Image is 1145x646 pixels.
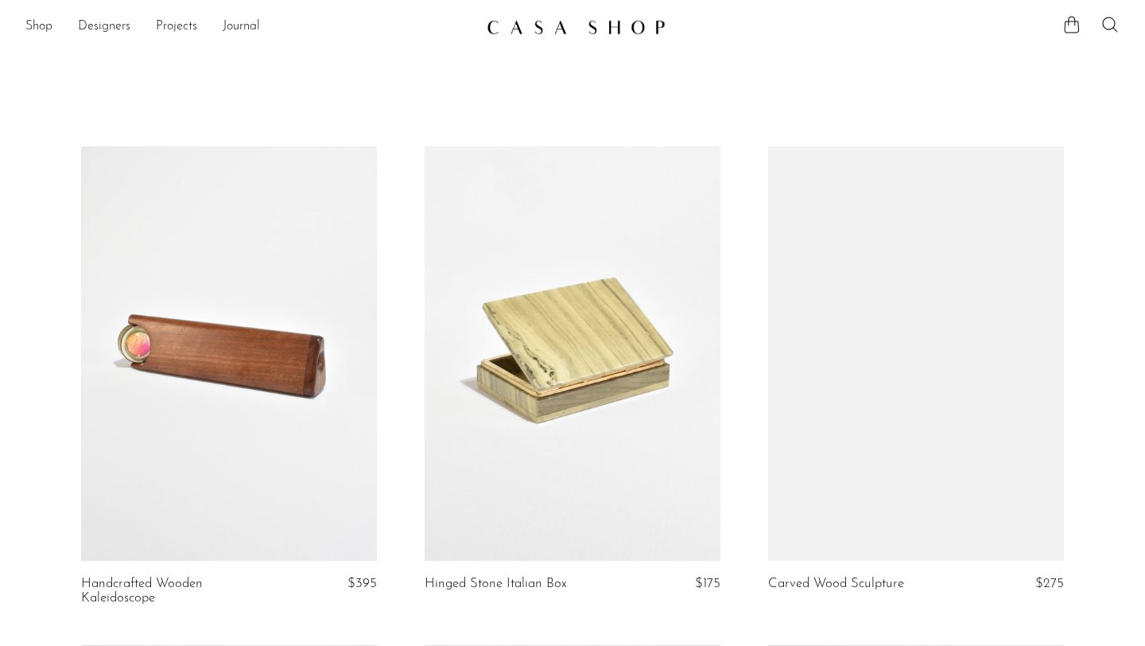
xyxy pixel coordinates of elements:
[25,17,52,37] a: Shop
[81,577,278,606] a: Handcrafted Wooden Kaleidoscope
[78,17,130,37] a: Designers
[25,14,474,41] nav: Desktop navigation
[347,577,377,590] span: $395
[768,577,904,591] a: Carved Wood Sculpture
[695,577,720,590] span: $175
[25,14,474,41] ul: NEW HEADER MENU
[1035,577,1064,590] span: $275
[425,577,567,591] a: Hinged Stone Italian Box
[223,17,260,37] a: Journal
[156,17,197,37] a: Projects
